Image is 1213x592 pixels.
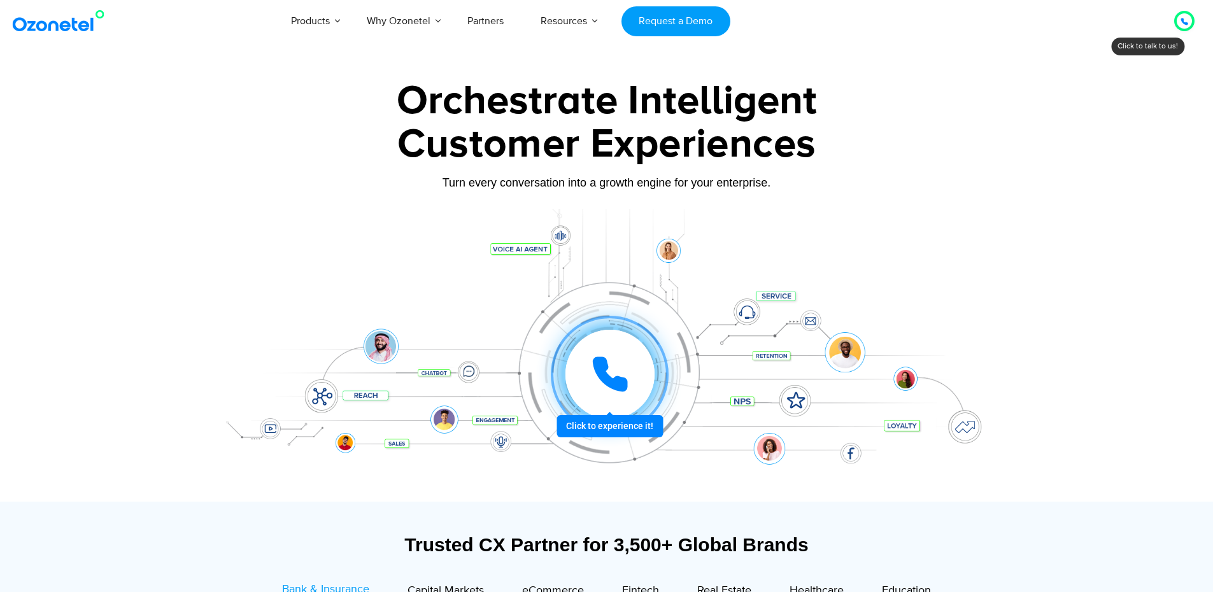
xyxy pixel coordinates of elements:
div: Customer Experiences [209,114,1005,175]
div: Turn every conversation into a growth engine for your enterprise. [209,176,1005,190]
div: Trusted CX Partner for 3,500+ Global Brands [215,533,998,556]
div: Orchestrate Intelligent [209,81,1005,122]
a: Request a Demo [621,6,730,36]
